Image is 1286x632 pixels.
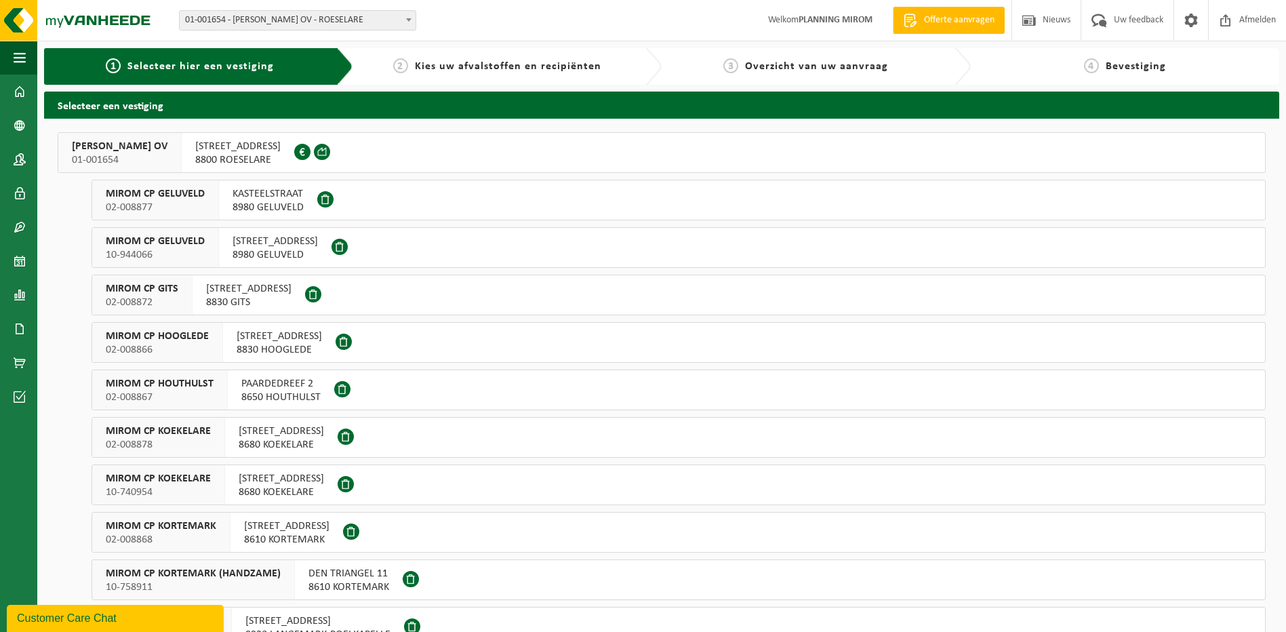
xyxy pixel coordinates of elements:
span: 02-008878 [106,438,211,452]
span: 02-008868 [106,533,216,547]
span: PAARDEDREEF 2 [241,377,321,391]
span: 8610 KORTEMARK [244,533,329,547]
span: 4 [1084,58,1099,73]
span: Bevestiging [1106,61,1166,72]
span: 01-001654 - MIROM ROESELARE OV - ROESELARE [179,10,416,31]
span: MIROM CP HOUTHULST [106,377,214,391]
span: 2 [393,58,408,73]
span: 02-008867 [106,391,214,404]
button: MIROM CP KOEKELARE 10-740954 [STREET_ADDRESS]8680 KOEKELARE [92,465,1266,505]
span: 8980 GELUVELD [233,248,318,262]
button: MIROM CP HOUTHULST 02-008867 PAARDEDREEF 28650 HOUTHULST [92,370,1266,410]
span: [STREET_ADDRESS] [233,235,318,248]
iframe: chat widget [7,602,226,632]
span: 02-008877 [106,201,205,214]
span: MIROM CP KORTEMARK [106,519,216,533]
span: 8680 KOEKELARE [239,438,324,452]
span: [STREET_ADDRESS] [237,330,322,343]
strong: PLANNING MIROM [799,15,872,25]
span: MIROM CP KORTEMARK (HANDZAME) [106,567,281,580]
span: MIROM CP GELUVELD [106,235,205,248]
span: 01-001654 - MIROM ROESELARE OV - ROESELARE [180,11,416,30]
button: MIROM CP KORTEMARK (HANDZAME) 10-758911 DEN TRIANGEL 118610 KORTEMARK [92,559,1266,600]
button: MIROM CP GELUVELD 10-944066 [STREET_ADDRESS]8980 GELUVELD [92,227,1266,268]
span: 10-740954 [106,486,211,499]
span: 02-008872 [106,296,178,309]
span: [PERSON_NAME] OV [72,140,167,153]
span: MIROM CP GELUVELD [106,187,205,201]
span: 8680 KOEKELARE [239,486,324,499]
span: MIROM CP KOEKELARE [106,472,211,486]
span: 10-758911 [106,580,281,594]
a: Offerte aanvragen [893,7,1005,34]
span: Offerte aanvragen [921,14,998,27]
span: 8830 HOOGLEDE [237,343,322,357]
span: [STREET_ADDRESS] [244,519,329,533]
span: KASTEELSTRAAT [233,187,304,201]
button: MIROM CP GELUVELD 02-008877 KASTEELSTRAAT8980 GELUVELD [92,180,1266,220]
h2: Selecteer een vestiging [44,92,1279,118]
span: 10-944066 [106,248,205,262]
span: 8800 ROESELARE [195,153,281,167]
button: MIROM CP HOOGLEDE 02-008866 [STREET_ADDRESS]8830 HOOGLEDE [92,322,1266,363]
span: Selecteer hier een vestiging [127,61,274,72]
span: Overzicht van uw aanvraag [745,61,888,72]
span: [STREET_ADDRESS] [245,614,390,628]
span: 01-001654 [72,153,167,167]
span: 02-008866 [106,343,209,357]
button: MIROM CP GITS 02-008872 [STREET_ADDRESS]8830 GITS [92,275,1266,315]
span: 8610 KORTEMARK [308,580,389,594]
span: 8830 GITS [206,296,292,309]
span: 8980 GELUVELD [233,201,304,214]
span: Kies uw afvalstoffen en recipiënten [415,61,601,72]
span: MIROM CP HOOGLEDE [106,330,209,343]
button: MIROM CP KOEKELARE 02-008878 [STREET_ADDRESS]8680 KOEKELARE [92,417,1266,458]
span: [STREET_ADDRESS] [239,472,324,486]
span: MIROM CP GITS [106,282,178,296]
span: [STREET_ADDRESS] [195,140,281,153]
span: 1 [106,58,121,73]
button: MIROM CP KORTEMARK 02-008868 [STREET_ADDRESS]8610 KORTEMARK [92,512,1266,553]
span: MIROM CP KOEKELARE [106,424,211,438]
span: 3 [723,58,738,73]
button: [PERSON_NAME] OV 01-001654 [STREET_ADDRESS]8800 ROESELARE [58,132,1266,173]
span: [STREET_ADDRESS] [206,282,292,296]
span: 8650 HOUTHULST [241,391,321,404]
span: [STREET_ADDRESS] [239,424,324,438]
span: DEN TRIANGEL 11 [308,567,389,580]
